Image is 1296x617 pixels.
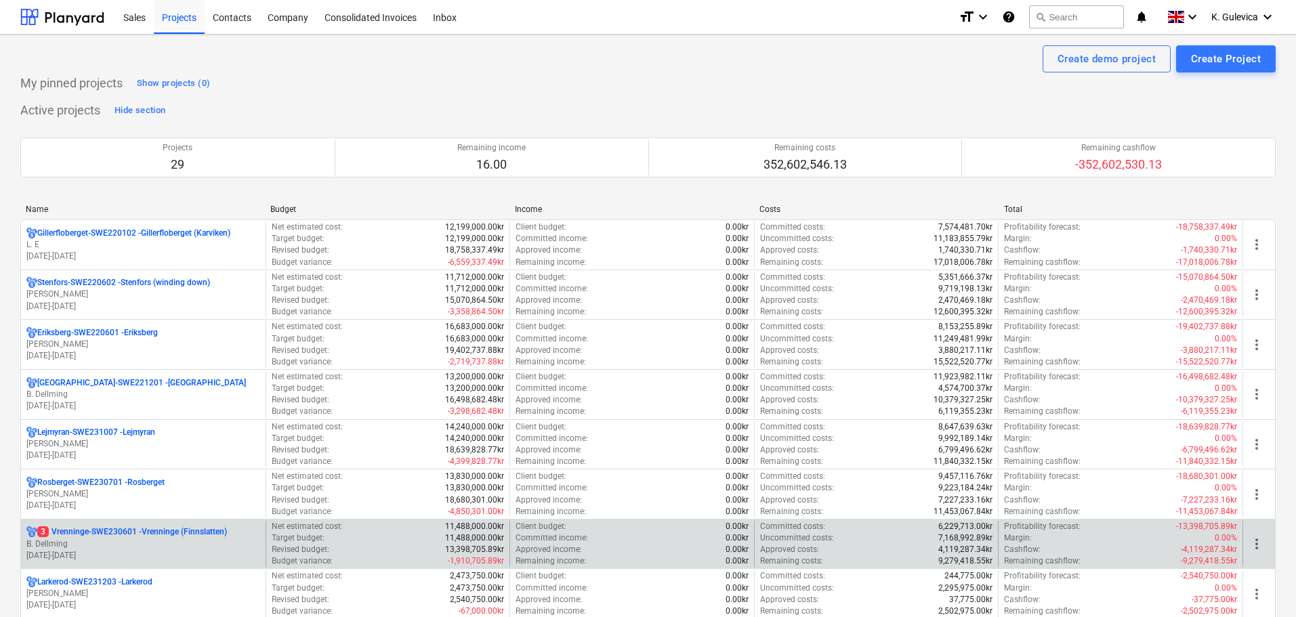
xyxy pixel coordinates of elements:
[26,228,37,239] div: Project has multi currencies enabled
[445,345,504,356] p: 19,402,737.88kr
[938,272,992,283] p: 5,351,666.37kr
[272,406,333,417] p: Budget variance :
[1176,456,1237,467] p: -11,840,332.15kr
[1029,5,1124,28] button: Search
[1228,552,1296,617] iframe: Chat Widget
[760,345,819,356] p: Approved costs :
[760,456,823,467] p: Remaining costs :
[1259,9,1276,25] i: keyboard_arrow_down
[26,350,260,362] p: [DATE] - [DATE]
[938,345,992,356] p: 3,880,217.11kr
[760,306,823,318] p: Remaining costs :
[516,383,588,394] p: Committed income :
[26,251,260,262] p: [DATE] - [DATE]
[1004,394,1041,406] p: Cashflow :
[1004,345,1041,356] p: Cashflow :
[37,327,158,339] p: Eriksberg-SWE220601 - Eriksberg
[760,544,819,555] p: Approved costs :
[1176,356,1237,368] p: -15,522,520.77kr
[26,239,260,251] p: L. E
[272,456,333,467] p: Budget variance :
[1004,482,1032,494] p: Margin :
[726,482,749,494] p: 0.00kr
[37,477,165,488] p: Rosberget-SWE230701 - Rosberget
[726,295,749,306] p: 0.00kr
[272,521,343,532] p: Net estimated cost :
[759,205,993,214] div: Costs
[272,306,333,318] p: Budget variance :
[516,406,586,417] p: Remaining income :
[1249,286,1265,303] span: more_vert
[1249,236,1265,253] span: more_vert
[1075,156,1162,173] p: -352,602,530.13
[445,421,504,433] p: 14,240,000.00kr
[934,456,992,467] p: 11,840,332.15kr
[764,156,847,173] p: 352,602,546.13
[975,9,991,25] i: keyboard_arrow_down
[764,142,847,154] p: Remaining costs
[448,456,504,467] p: -4,399,828.77kr
[272,471,343,482] p: Net estimated cost :
[445,494,504,506] p: 18,680,301.00kr
[760,521,825,532] p: Committed costs :
[1176,421,1237,433] p: -18,639,828.77kr
[516,394,582,406] p: Approved income :
[445,433,504,444] p: 14,240,000.00kr
[726,456,749,467] p: 0.00kr
[26,377,37,389] div: Project has multi currencies enabled
[272,321,343,333] p: Net estimated cost :
[938,521,992,532] p: 6,229,713.00kr
[760,394,819,406] p: Approved costs :
[445,283,504,295] p: 11,712,000.00kr
[26,377,260,412] div: [GEOGRAPHIC_DATA]-SWE221201 -[GEOGRAPHIC_DATA]B. Dellming[DATE]-[DATE]
[272,544,329,555] p: Revised budget :
[26,301,260,312] p: [DATE] - [DATE]
[272,506,333,517] p: Budget variance :
[445,544,504,555] p: 13,398,705.89kr
[1035,12,1046,22] span: search
[1176,506,1237,517] p: -11,453,067.84kr
[26,500,260,511] p: [DATE] - [DATE]
[1176,221,1237,233] p: -18,758,337.49kr
[1004,456,1081,467] p: Remaining cashflow :
[1004,333,1032,345] p: Margin :
[26,538,260,550] p: B. Dellming
[1004,506,1081,517] p: Remaining cashflow :
[760,532,834,544] p: Uncommitted costs :
[272,295,329,306] p: Revised budget :
[1004,306,1081,318] p: Remaining cashflow :
[26,228,260,262] div: Gillerfloberget-SWE220102 -Gillerfloberget (Karviken)L. E[DATE]-[DATE]
[448,356,504,368] p: -2,719,737.88kr
[1181,345,1237,356] p: -3,880,217.11kr
[1215,233,1237,244] p: 0.00%
[445,521,504,532] p: 11,488,000.00kr
[1004,494,1041,506] p: Cashflow :
[448,506,504,517] p: -4,850,301.00kr
[26,450,260,461] p: [DATE] - [DATE]
[1249,536,1265,552] span: more_vert
[726,494,749,506] p: 0.00kr
[1215,482,1237,494] p: 0.00%
[934,506,992,517] p: 11,453,067.84kr
[26,576,260,611] div: Larkerod-SWE231203 -Larkerod[PERSON_NAME][DATE]-[DATE]
[272,283,325,295] p: Target budget :
[37,377,246,389] p: [GEOGRAPHIC_DATA]-SWE221201 - [GEOGRAPHIC_DATA]
[726,333,749,345] p: 0.00kr
[1215,283,1237,295] p: 0.00%
[760,244,819,256] p: Approved costs :
[726,321,749,333] p: 0.00kr
[1004,371,1081,383] p: Profitability forecast :
[26,576,37,588] div: Project has multi currencies enabled
[20,75,123,91] p: My pinned projects
[760,383,834,394] p: Uncommitted costs :
[272,356,333,368] p: Budget variance :
[1004,433,1032,444] p: Margin :
[1176,521,1237,532] p: -13,398,705.89kr
[37,427,155,438] p: Lejmyran-SWE231007 - Lejmyran
[114,103,165,119] div: Hide section
[1004,283,1032,295] p: Margin :
[938,482,992,494] p: 9,223,184.24kr
[1184,9,1200,25] i: keyboard_arrow_down
[1176,306,1237,318] p: -12,600,395.32kr
[726,272,749,283] p: 0.00kr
